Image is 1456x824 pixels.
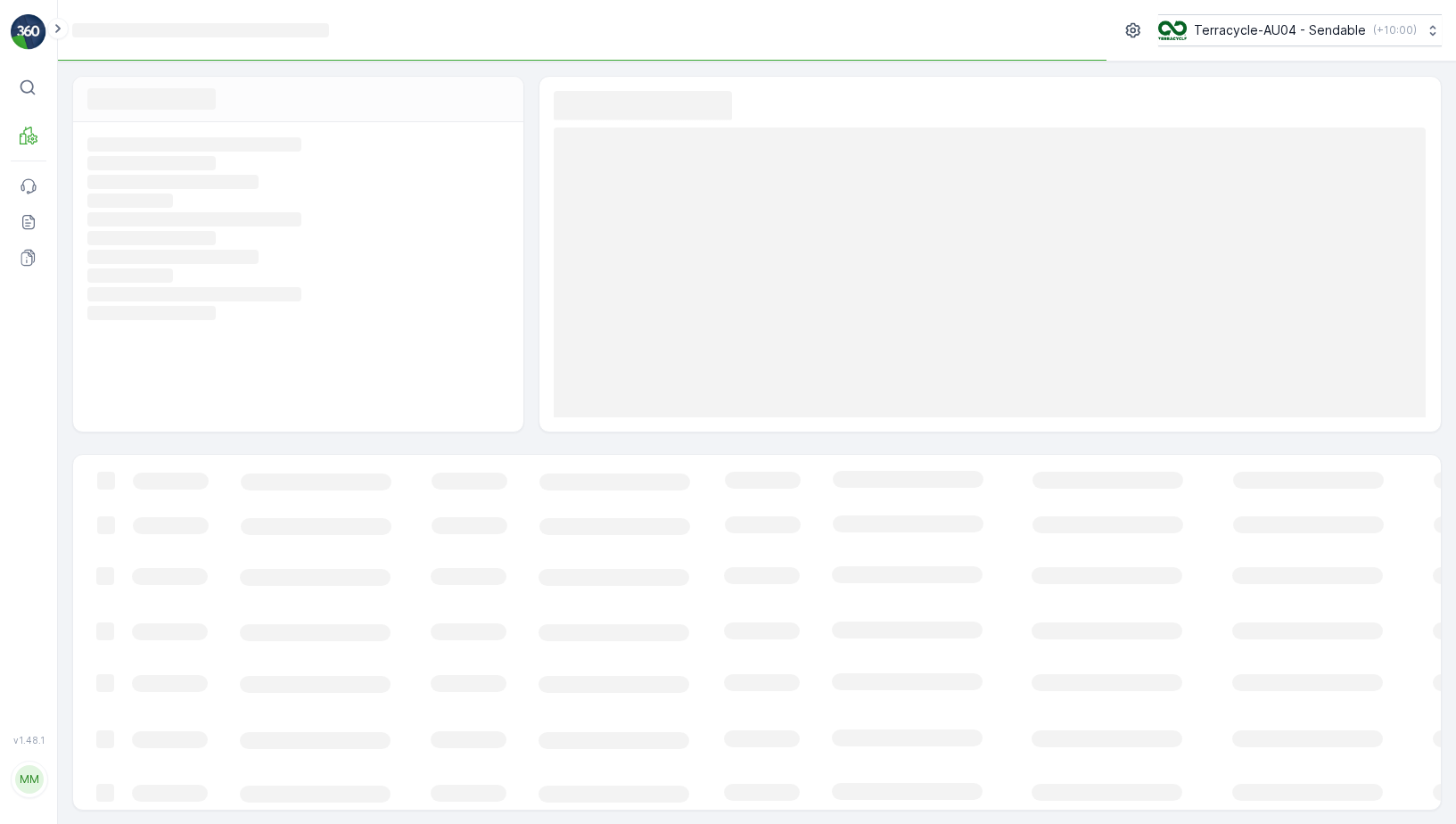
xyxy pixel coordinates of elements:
p: ( +10:00 ) [1373,23,1417,37]
img: terracycle_logo.png [1158,21,1187,40]
span: v 1.48.1 [11,735,46,746]
button: Terracycle-AU04 - Sendable(+10:00) [1158,14,1442,46]
img: logo [11,14,46,50]
p: Terracycle-AU04 - Sendable [1194,21,1366,39]
div: MM [15,765,44,794]
button: MM [11,749,46,810]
